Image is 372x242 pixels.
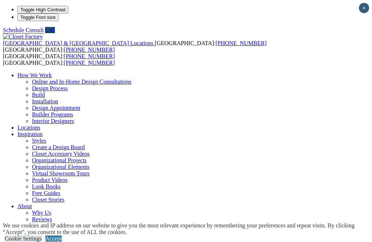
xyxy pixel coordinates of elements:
[32,190,60,196] a: Free Guides
[32,138,46,144] a: Styles
[17,6,68,13] button: Toggle High Contrast
[20,7,65,12] span: Toggle High Contrast
[32,111,73,118] a: Builder Programs
[17,131,43,137] a: Inspiration
[359,3,369,13] button: Close
[45,235,62,242] a: Accept
[32,98,58,104] a: Installation
[32,144,85,150] a: Create a Design Board
[3,222,372,235] div: We use cookies and IP address on our website to give you the most relevant experience by remember...
[3,33,43,40] img: Closet Factory
[32,157,86,163] a: Organizational Projects
[32,92,45,98] a: Build
[32,85,68,91] a: Design Process
[32,151,90,157] a: Closet Accessory Videos
[32,216,52,222] a: Reviews
[32,118,74,124] a: Interior Designers
[32,197,64,203] a: Closet Stories
[3,40,155,46] a: [GEOGRAPHIC_DATA] & [GEOGRAPHIC_DATA] Locations
[32,183,61,190] a: Look Books
[3,40,153,46] span: [GEOGRAPHIC_DATA] & [GEOGRAPHIC_DATA] Locations
[64,53,115,59] a: [PHONE_NUMBER]
[20,15,56,20] span: Toggle Font size
[64,60,115,66] a: [PHONE_NUMBER]
[3,27,44,33] a: Schedule Consult
[64,47,115,53] a: [PHONE_NUMBER]
[32,105,80,111] a: Design Appointment
[17,203,32,209] a: About
[17,72,52,78] a: How We Work
[32,170,90,176] a: Virtual Showroom Tours
[17,124,40,131] a: Locations
[3,40,267,53] span: [GEOGRAPHIC_DATA]: [GEOGRAPHIC_DATA]:
[32,177,68,183] a: Product Videos
[45,27,55,33] a: Call
[32,79,132,85] a: Online and In-Home Design Consultations
[215,40,266,46] a: [PHONE_NUMBER]
[17,13,58,21] button: Toggle Font size
[3,53,115,66] span: [GEOGRAPHIC_DATA]: [GEOGRAPHIC_DATA]:
[5,235,42,242] a: Cookie Settings
[32,164,89,170] a: Organizational Elements
[32,210,51,216] a: Why Us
